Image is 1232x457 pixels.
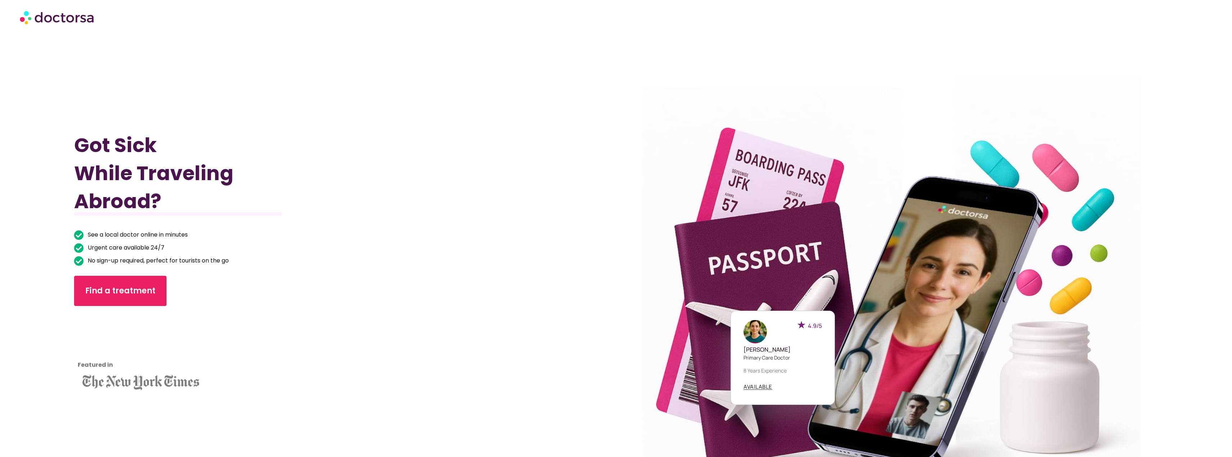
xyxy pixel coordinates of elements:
[808,322,822,330] span: 4.9/5
[86,256,229,266] span: No sign-up required, perfect for tourists on the go
[86,230,188,240] span: See a local doctor online in minutes
[744,367,822,374] p: 8 years experience
[74,131,535,215] h1: Got Sick While Traveling Abroad?
[103,317,168,371] iframe: Customer reviews powered by Trustpilot
[744,384,772,390] a: AVAILABLE
[744,346,822,353] h5: [PERSON_NAME]
[85,285,155,297] span: Find a treatment
[86,243,164,253] span: Urgent care available 24/7
[74,276,167,306] a: Find a treatment
[78,361,113,369] strong: Featured in
[744,354,822,361] p: Primary care doctor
